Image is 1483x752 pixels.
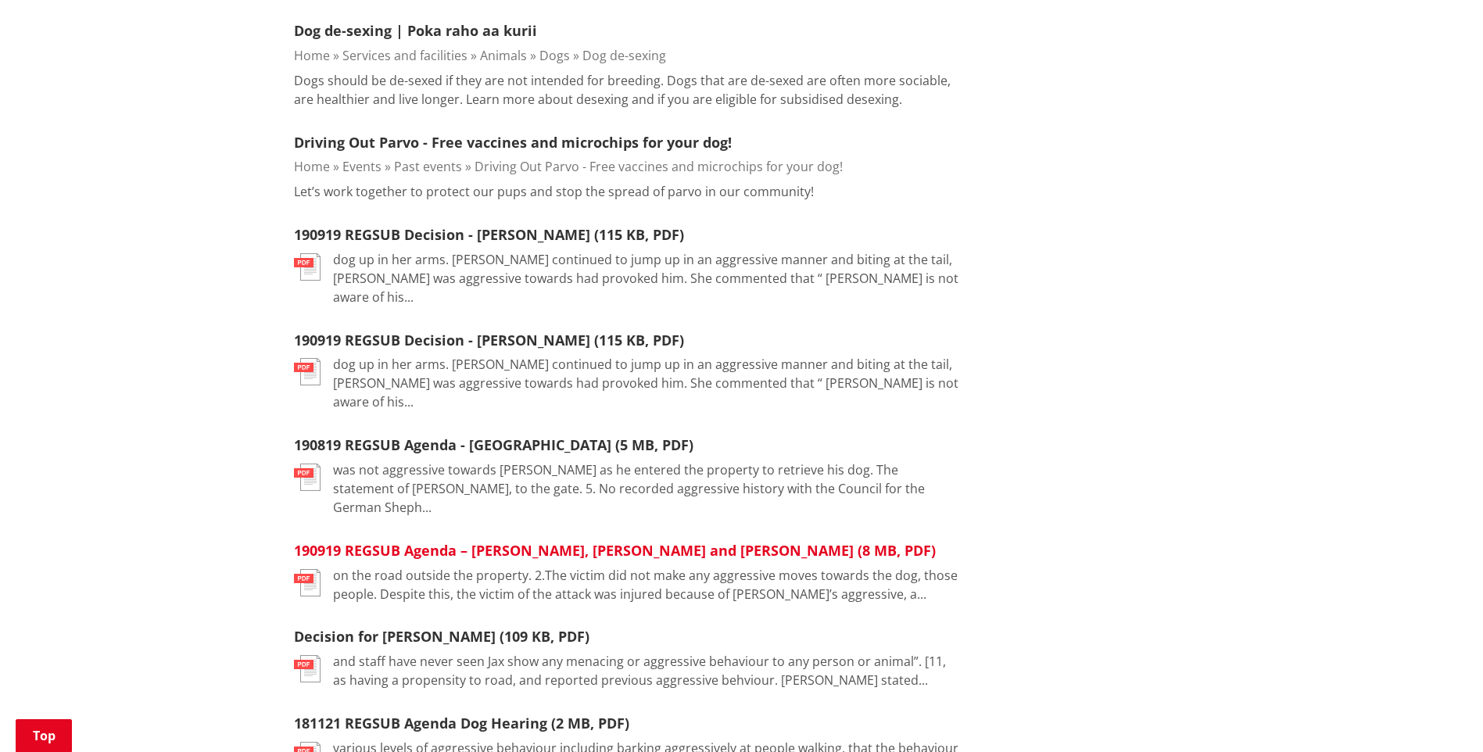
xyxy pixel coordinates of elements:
[294,47,330,64] a: Home
[294,627,589,646] a: Decision for [PERSON_NAME] (109 KB, PDF)
[333,355,960,411] p: dog up in her arms. [PERSON_NAME] continued to jump up in an aggressive manner and biting at the ...
[294,71,960,109] p: Dogs should be de-sexed if they are not intended for breeding. Dogs that are de-sexed are often m...
[294,225,684,244] a: 190919 REGSUB Decision - [PERSON_NAME] (115 KB, PDF)
[475,158,843,175] a: Driving Out Parvo - Free vaccines and microchips for your dog!
[294,21,537,40] a: Dog de-sexing | Poka raho aa kurii
[294,464,321,491] img: document-pdf.svg
[294,714,629,732] a: 181121 REGSUB Agenda Dog Hearing (2 MB, PDF)
[1411,686,1467,743] iframe: Messenger Launcher
[294,253,321,281] img: document-pdf.svg
[333,460,960,517] p: was not aggressive towards [PERSON_NAME] as he entered the property to retrieve his dog. The stat...
[342,158,381,175] a: Events
[333,566,960,603] p: on the road outside the property. 2.The victim did not make any aggressive moves towards the dog,...
[294,569,321,596] img: document-pdf.svg
[394,158,462,175] a: Past events
[480,47,527,64] a: Animals
[333,652,960,689] p: and staff have never seen Jax show any menacing or aggressive behaviour to any person or animal”....
[294,541,936,560] a: 190919 REGSUB Agenda – [PERSON_NAME], [PERSON_NAME] and [PERSON_NAME] (8 MB, PDF)
[294,158,330,175] a: Home
[294,182,814,201] p: Let’s work together to protect our pups and stop the spread of parvo in our community!
[294,133,732,152] a: Driving Out Parvo - Free vaccines and microchips for your dog!
[294,358,321,385] img: document-pdf.svg
[294,655,321,682] img: document-pdf.svg
[539,47,570,64] a: Dogs
[333,250,960,306] p: dog up in her arms. [PERSON_NAME] continued to jump up in an aggressive manner and biting at the ...
[16,719,72,752] a: Top
[294,331,684,349] a: 190919 REGSUB Decision - [PERSON_NAME] (115 KB, PDF)
[294,435,693,454] a: 190819 REGSUB Agenda - [GEOGRAPHIC_DATA] (5 MB, PDF)
[582,47,666,64] a: Dog de-sexing
[342,47,467,64] a: Services and facilities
